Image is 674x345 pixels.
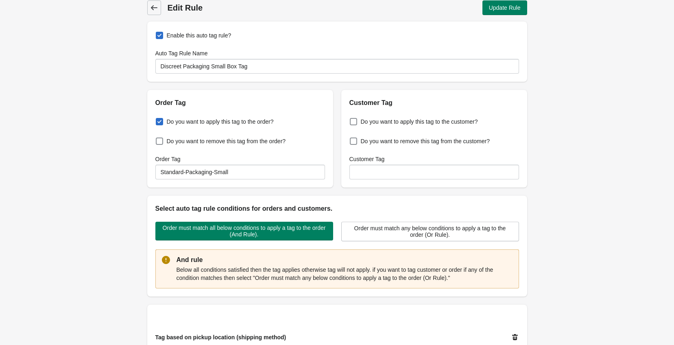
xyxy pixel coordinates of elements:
span: Order must match all below conditions to apply a tag to the order (And Rule). [162,225,327,238]
label: Customer Tag [349,155,385,163]
span: Update Rule [489,4,521,11]
p: Below all conditions satisfied then the tag applies otherwise tag will not apply. if you want to ... [177,266,513,282]
h1: Edit Rule [168,2,336,13]
h2: Select auto tag rule conditions for orders and customers. [155,204,519,214]
span: Tag based on pickup location (shipping method) [155,334,286,341]
button: Update Rule [482,0,527,15]
span: Do you want to remove this tag from the customer? [361,137,490,145]
p: And rule [177,255,513,265]
h2: Order Tag [155,98,325,108]
label: Order Tag [155,155,181,163]
h2: Customer Tag [349,98,519,108]
button: Order must match any below conditions to apply a tag to the order (Or Rule). [341,222,519,241]
span: Do you want to apply this tag to the customer? [361,118,478,126]
button: Order must match all below conditions to apply a tag to the order (And Rule). [155,222,333,240]
span: Do you want to remove this tag from the order? [167,137,286,145]
span: Do you want to apply this tag to the order? [167,118,274,126]
span: Enable this auto tag rule? [167,31,231,39]
span: Order must match any below conditions to apply a tag to the order (Or Rule). [348,225,512,238]
label: Auto Tag Rule Name [155,49,208,57]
